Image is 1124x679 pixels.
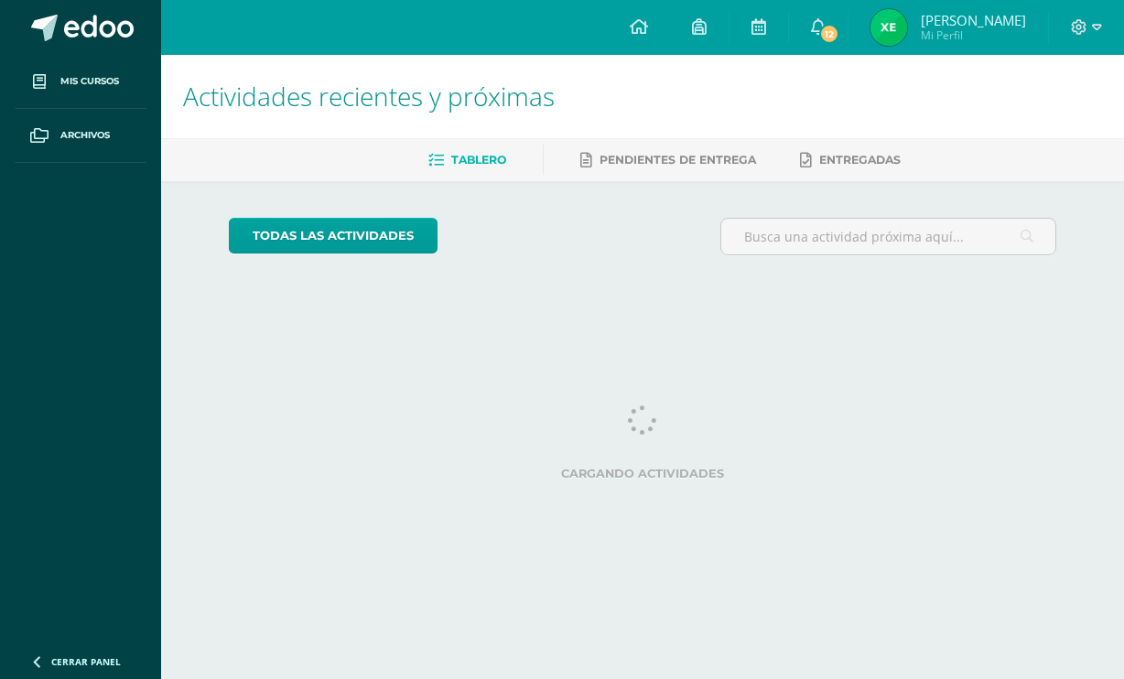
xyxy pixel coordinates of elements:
img: e062e5fc69e53b8690a410690fd9de63.png [870,9,907,46]
span: Mi Perfil [921,27,1026,43]
span: Actividades recientes y próximas [183,79,555,113]
span: 12 [818,24,838,44]
a: Archivos [15,109,146,163]
a: Tablero [428,145,506,175]
span: Archivos [60,128,110,143]
a: todas las Actividades [229,218,438,253]
span: Tablero [451,153,506,167]
span: [PERSON_NAME] [921,11,1026,29]
a: Entregadas [800,145,901,175]
span: Pendientes de entrega [600,153,756,167]
a: Pendientes de entrega [580,145,756,175]
input: Busca una actividad próxima aquí... [721,219,1056,254]
span: Entregadas [819,153,901,167]
label: Cargando actividades [229,467,1057,480]
span: Cerrar panel [51,655,121,668]
a: Mis cursos [15,55,146,109]
span: Mis cursos [60,74,119,89]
